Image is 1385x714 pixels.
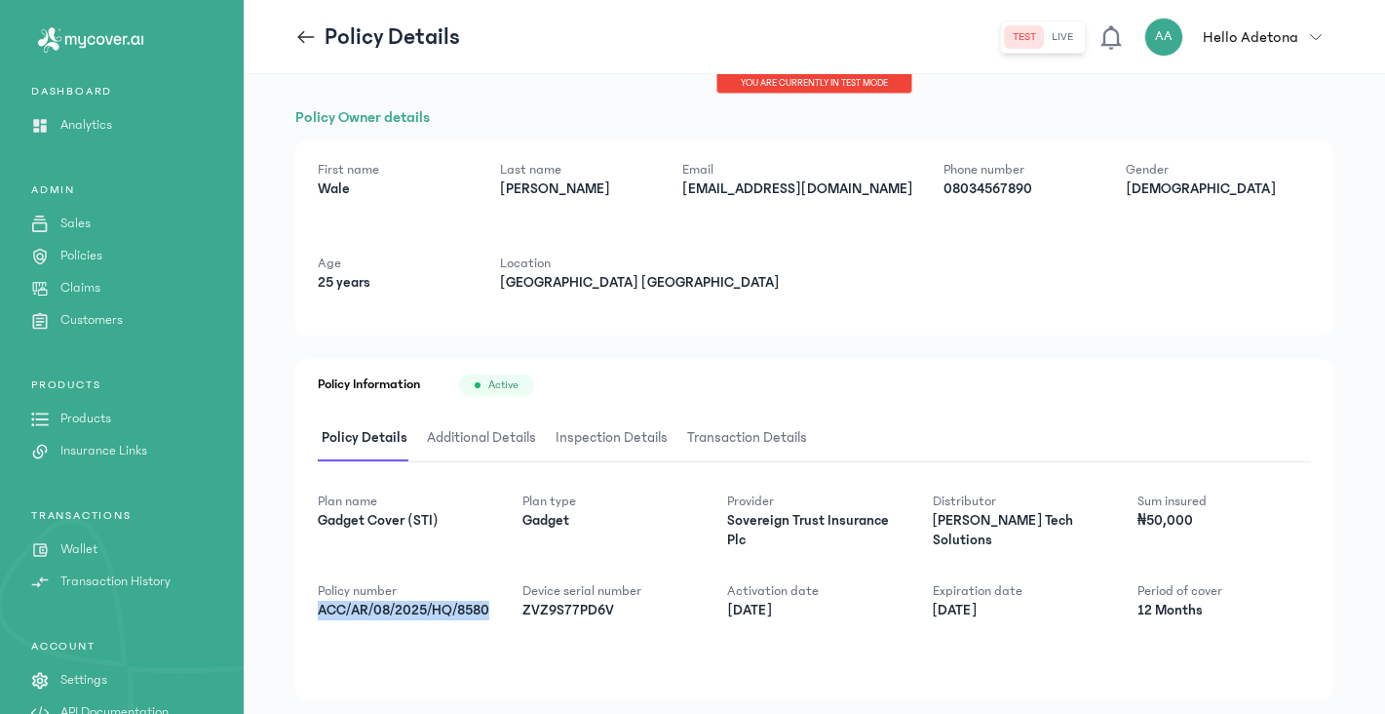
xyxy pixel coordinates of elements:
[522,492,696,511] p: Plan type
[500,254,779,273] p: Location
[683,416,811,461] span: Transaction Details
[488,377,519,393] span: Active
[1203,25,1298,49] p: Hello Adetona
[1137,492,1311,511] p: Sum insured
[727,511,901,550] p: Sovereign Trust Insurance Plc
[318,254,469,273] p: Age
[1126,179,1277,199] p: [DEMOGRAPHIC_DATA]
[500,160,651,179] p: Last name
[1144,18,1333,57] button: AAHello Adetona
[683,416,823,461] button: Transaction Details
[60,539,97,560] p: Wallet
[500,273,779,293] p: [GEOGRAPHIC_DATA] [GEOGRAPHIC_DATA]
[60,572,171,592] p: Transaction History
[552,416,683,461] button: Inspection Details
[60,246,102,266] p: Policies
[522,581,696,601] p: Device serial number
[60,441,147,461] p: Insurance Links
[423,416,552,461] button: Additional Details
[943,179,1095,199] p: 08034567890
[522,601,696,620] p: ZVZ9S77PD6V
[500,179,651,199] p: [PERSON_NAME]
[60,278,100,298] p: Claims
[727,601,901,620] p: [DATE]
[933,511,1106,550] p: [PERSON_NAME] Tech Solutions
[1005,25,1044,49] button: test
[682,179,912,199] p: [EMAIL_ADDRESS][DOMAIN_NAME]
[716,74,912,94] div: You are currently in TEST MODE
[1137,581,1311,601] p: Period of cover
[318,601,491,620] p: ACC/AR/08/2025/HQ/8580
[727,492,901,511] p: Provider
[1137,511,1311,531] p: ₦50,000
[60,310,123,331] p: Customers
[1044,25,1081,49] button: live
[60,409,111,429] p: Products
[552,416,672,461] span: Inspection Details
[1144,18,1183,57] div: AA
[318,416,423,461] button: Policy Details
[1137,601,1311,620] p: 12 Months
[933,581,1106,601] p: Expiration date
[318,179,469,199] p: Wale
[325,21,460,53] p: Policy Details
[60,115,112,136] p: Analytics
[318,581,491,601] p: Policy number
[1126,160,1277,179] p: Gender
[318,273,469,293] p: 25 years
[682,160,912,179] p: Email
[318,492,491,511] p: Plan name
[318,375,420,396] h1: Policy Information
[943,160,1095,179] p: Phone number
[60,670,107,691] p: Settings
[60,214,91,234] p: Sales
[318,511,491,531] p: Gadget Cover (STI)
[727,581,901,601] p: Activation date
[423,416,540,461] span: Additional Details
[522,511,696,531] p: Gadget
[318,160,469,179] p: First name
[318,416,411,461] span: Policy Details
[933,492,1106,511] p: Distributor
[933,601,1106,620] p: [DATE]
[295,105,1333,129] h1: Policy Owner details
